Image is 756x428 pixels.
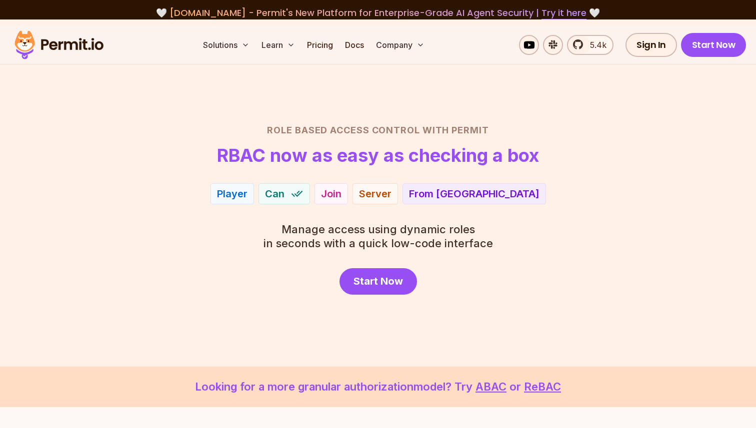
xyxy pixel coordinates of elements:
a: Docs [341,35,368,55]
div: Player [217,187,247,201]
span: with Permit [422,123,489,137]
a: 5.4k [567,35,613,55]
span: Start Now [353,274,403,288]
p: in seconds with a quick low-code interface [263,222,493,250]
a: Start Now [681,33,746,57]
h2: Role Based Access Control [28,123,728,137]
a: Start Now [339,268,417,295]
span: Can [265,187,284,201]
div: 🤍 🤍 [24,6,732,20]
img: Permit logo [10,28,108,62]
button: Company [372,35,428,55]
h1: RBAC now as easy as checking a box [217,145,539,165]
div: Server [359,187,391,201]
button: Learn [257,35,299,55]
button: Solutions [199,35,253,55]
a: ReBAC [524,380,561,393]
div: From [GEOGRAPHIC_DATA] [409,187,539,201]
a: Sign In [625,33,677,57]
a: Try it here [541,6,586,19]
span: Manage access using dynamic roles [263,222,493,236]
a: Pricing [303,35,337,55]
span: [DOMAIN_NAME] - Permit's New Platform for Enterprise-Grade AI Agent Security | [169,6,586,19]
p: Looking for a more granular authorization model? Try or [24,379,732,395]
a: ABAC [475,380,506,393]
div: Join [321,187,341,201]
span: 5.4k [584,39,606,51]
